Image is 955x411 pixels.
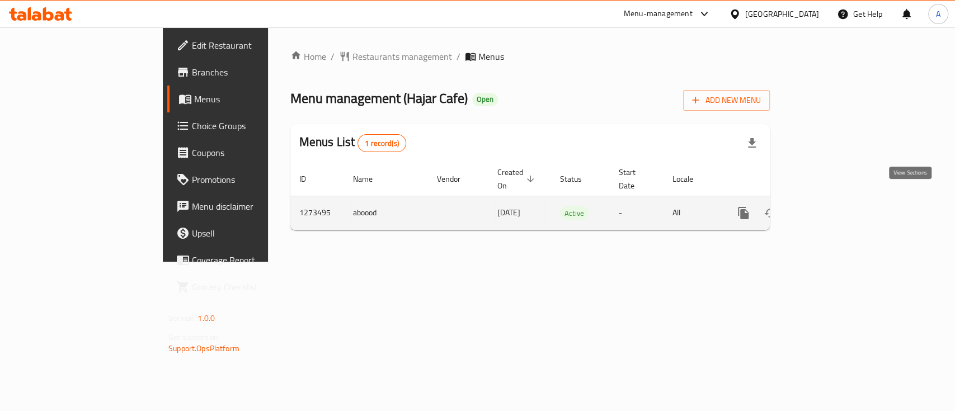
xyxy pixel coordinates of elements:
span: Name [353,172,387,186]
button: Add New Menu [683,90,770,111]
span: Vendor [437,172,475,186]
span: ID [299,172,321,186]
span: Coupons [192,146,313,159]
span: Grocery Checklist [192,280,313,294]
span: Menu disclaimer [192,200,313,213]
a: Branches [167,59,322,86]
span: Status [560,172,596,186]
td: aboood [344,196,428,230]
div: Open [472,93,498,106]
td: All [664,196,721,230]
span: Branches [192,65,313,79]
span: Menus [478,50,504,63]
button: more [730,200,757,226]
span: Edit Restaurant [192,39,313,52]
span: Start Date [619,166,650,192]
span: Menu management ( Hajar Cafe ) [290,86,468,111]
span: Locale [672,172,708,186]
a: Menu disclaimer [167,193,322,220]
span: Choice Groups [192,119,313,133]
span: Coverage Report [192,253,313,267]
li: / [457,50,460,63]
span: Promotions [192,173,313,186]
span: Created On [497,166,538,192]
button: Change Status [757,200,784,226]
div: [GEOGRAPHIC_DATA] [745,8,819,20]
span: Version: [168,311,196,325]
a: Upsell [167,220,322,247]
td: - [610,196,664,230]
a: Coverage Report [167,247,322,273]
span: Open [472,95,498,104]
div: Total records count [357,134,406,152]
span: 1 record(s) [358,138,406,149]
span: Add New Menu [692,93,761,107]
a: Edit Restaurant [167,32,322,59]
h2: Menus List [299,134,406,152]
a: Promotions [167,166,322,193]
span: Active [560,207,589,220]
span: Upsell [192,226,313,240]
a: Grocery Checklist [167,273,322,300]
a: Restaurants management [339,50,452,63]
div: Export file [738,130,765,157]
span: [DATE] [497,205,520,220]
a: Menus [167,86,322,112]
div: Menu-management [624,7,693,21]
span: Restaurants management [352,50,452,63]
a: Coupons [167,139,322,166]
a: Choice Groups [167,112,322,139]
span: 1.0.0 [197,311,215,325]
span: Menus [194,92,313,106]
span: Get support on: [168,330,220,344]
li: / [331,50,335,63]
nav: breadcrumb [290,50,770,63]
th: Actions [721,162,846,196]
a: Support.OpsPlatform [168,341,239,356]
span: A [936,8,940,20]
table: enhanced table [290,162,846,230]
